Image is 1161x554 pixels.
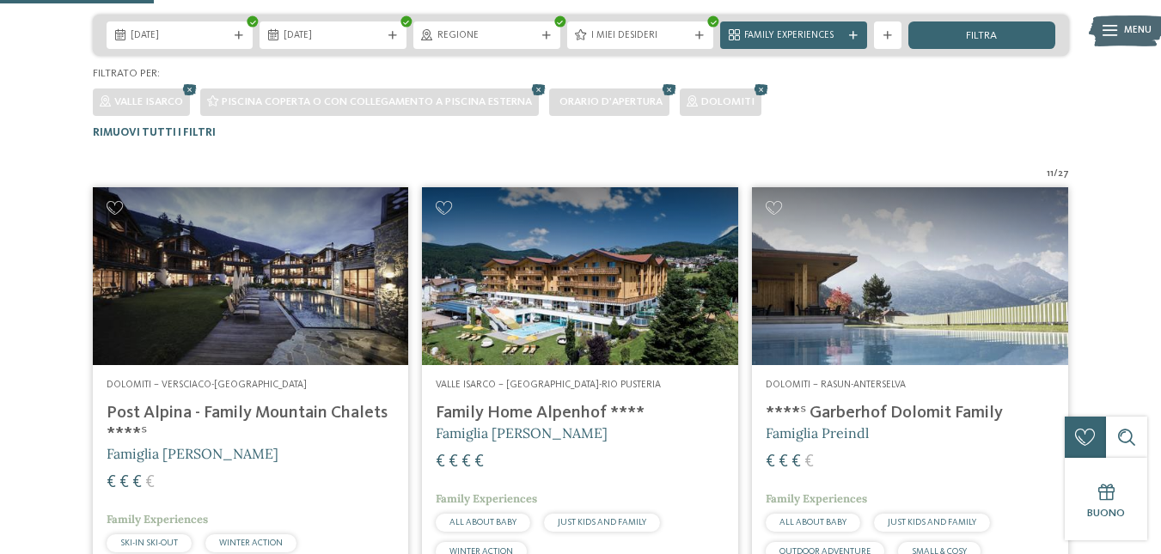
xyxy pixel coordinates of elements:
[752,187,1068,365] img: Cercate un hotel per famiglie? Qui troverete solo i migliori!
[766,491,867,506] span: Family Experiences
[1065,458,1147,540] a: Buono
[966,31,997,42] span: filtra
[766,380,906,390] span: Dolomiti – Rasun-Anterselva
[559,96,663,107] span: Orario d'apertura
[436,454,445,471] span: €
[422,187,738,365] img: Family Home Alpenhof ****
[888,518,976,527] span: JUST KIDS AND FAMILY
[449,518,516,527] span: ALL ABOUT BABY
[131,29,229,43] span: [DATE]
[145,474,155,491] span: €
[766,454,775,471] span: €
[779,454,788,471] span: €
[436,403,724,423] h4: Family Home Alpenhof ****
[591,29,690,43] span: I miei desideri
[449,454,458,471] span: €
[474,454,484,471] span: €
[120,539,178,547] span: SKI-IN SKI-OUT
[1054,167,1058,181] span: /
[93,127,216,138] span: Rimuovi tutti i filtri
[558,518,646,527] span: JUST KIDS AND FAMILY
[436,491,537,506] span: Family Experiences
[107,380,307,390] span: Dolomiti – Versciaco-[GEOGRAPHIC_DATA]
[114,96,183,107] span: Valle Isarco
[766,403,1054,423] h4: ****ˢ Garberhof Dolomit Family
[107,403,395,444] h4: Post Alpina - Family Mountain Chalets ****ˢ
[107,474,116,491] span: €
[107,512,208,527] span: Family Experiences
[766,424,869,441] span: Famiglia Preindl
[437,29,536,43] span: Regione
[436,380,661,390] span: Valle Isarco – [GEOGRAPHIC_DATA]-Rio Pusteria
[222,96,532,107] span: Piscina coperta o con collegamento a piscina esterna
[804,454,814,471] span: €
[1087,508,1125,519] span: Buono
[779,518,846,527] span: ALL ABOUT BABY
[1058,167,1069,181] span: 27
[744,29,843,43] span: Family Experiences
[93,187,409,365] img: Post Alpina - Family Mountain Chalets ****ˢ
[436,424,608,441] span: Famiglia [PERSON_NAME]
[701,96,755,107] span: Dolomiti
[219,539,283,547] span: WINTER ACTION
[791,454,801,471] span: €
[93,68,160,79] span: Filtrato per:
[284,29,382,43] span: [DATE]
[119,474,129,491] span: €
[132,474,142,491] span: €
[107,445,278,462] span: Famiglia [PERSON_NAME]
[1047,167,1054,181] span: 11
[461,454,471,471] span: €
